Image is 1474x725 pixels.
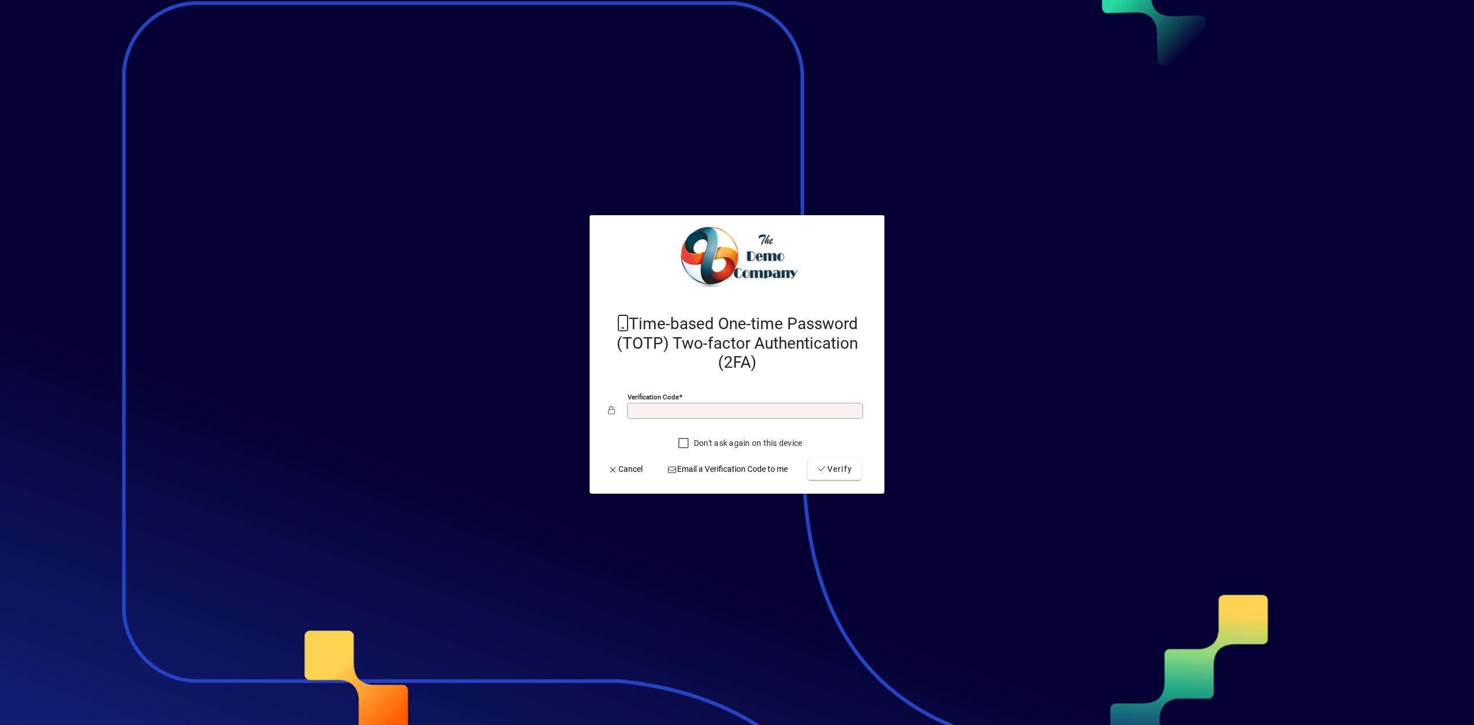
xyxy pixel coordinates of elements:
[692,437,803,449] label: Don't ask again on this device
[817,463,852,475] span: Verify
[667,463,788,475] span: Email a Verification Code to me
[808,459,861,480] button: Verify
[608,463,643,475] span: Cancel
[608,314,866,372] h2: Time-based One-time Password (TOTP) Two-factor Authentication (2FA)
[663,459,793,480] button: Email a Verification Code to me
[628,393,679,401] mat-label: Verification code
[603,459,647,480] button: Cancel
